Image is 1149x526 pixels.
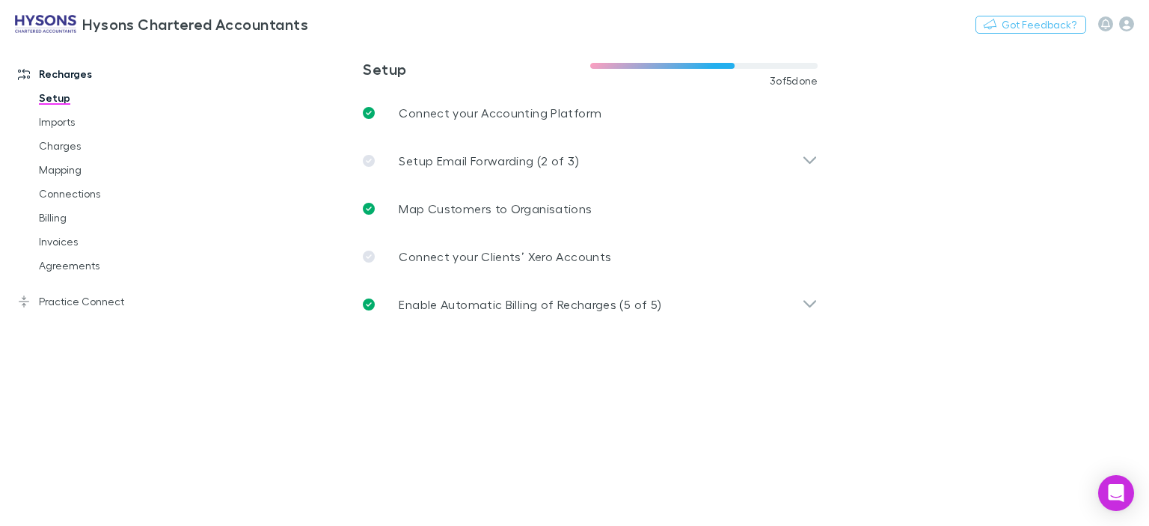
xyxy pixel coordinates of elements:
[24,182,196,206] a: Connections
[351,281,830,328] div: Enable Automatic Billing of Recharges (5 of 5)
[3,290,196,314] a: Practice Connect
[351,233,830,281] a: Connect your Clients’ Xero Accounts
[82,15,308,33] h3: Hysons Chartered Accountants
[24,230,196,254] a: Invoices
[24,206,196,230] a: Billing
[24,158,196,182] a: Mapping
[399,104,601,122] p: Connect your Accounting Platform
[975,16,1086,34] button: Got Feedback?
[6,6,317,42] a: Hysons Chartered Accountants
[399,248,611,266] p: Connect your Clients’ Xero Accounts
[1098,475,1134,511] div: Open Intercom Messenger
[24,86,196,110] a: Setup
[24,254,196,278] a: Agreements
[363,60,590,78] h3: Setup
[770,75,818,87] span: 3 of 5 done
[24,110,196,134] a: Imports
[399,152,578,170] p: Setup Email Forwarding (2 of 3)
[351,89,830,137] a: Connect your Accounting Platform
[351,137,830,185] div: Setup Email Forwarding (2 of 3)
[15,15,76,33] img: Hysons Chartered Accountants's Logo
[351,185,830,233] a: Map Customers to Organisations
[399,296,661,314] p: Enable Automatic Billing of Recharges (5 of 5)
[3,62,196,86] a: Recharges
[24,134,196,158] a: Charges
[399,200,592,218] p: Map Customers to Organisations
